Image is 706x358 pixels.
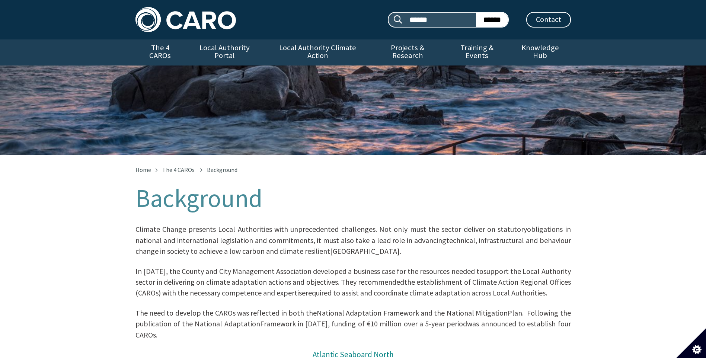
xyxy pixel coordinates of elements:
span: The need to develop the CAROs was reflected in both the [135,308,317,317]
a: The 4 CAROs [162,166,195,173]
span: ​ [135,229,571,255]
span: National Adaptation Framework and the National Mitigation [317,308,508,317]
span: Plan. Following the publication of the National Adaptation [135,308,571,328]
span: required to assist and coordinate climate adaptation across Local Authorities. [306,288,547,297]
button: Set cookie preferences [676,328,706,358]
span: Background [207,166,237,173]
span: technical, infrastructural and behaviour change in society to achieve a low carbon and climate re... [135,235,571,255]
span: Framework in [DATE], funding of €10 million over a 5-year period [260,319,467,328]
a: Local Authority Portal [185,39,265,65]
span: Climate Change presents Local Authorities with unprecedented challenges. Not only must the sector... [135,224,527,234]
a: The 4 CAROs [135,39,185,65]
a: Training & Events [444,39,509,65]
a: Contact [526,12,571,28]
img: Caro logo [135,7,236,32]
a: Knowledge Hub [509,39,571,65]
a: Projects & Research [371,39,444,65]
span: In [DATE], the County and City Management Association developed a business case for the resources... [135,266,483,275]
h1: Background [135,185,571,212]
a: Local Authority Climate Action [265,39,371,65]
span: support the Local Authority sector in delivering on climate adaptation actions and objectives. Th... [135,266,571,286]
span: [GEOGRAPHIC_DATA]. [330,246,401,256]
a: Home [135,166,151,173]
